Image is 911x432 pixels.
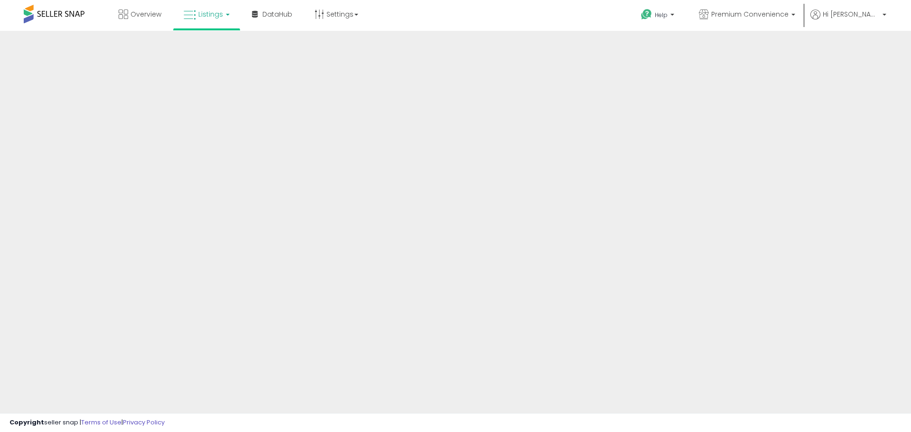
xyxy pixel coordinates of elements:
[123,418,165,427] a: Privacy Policy
[81,418,121,427] a: Terms of Use
[641,9,652,20] i: Get Help
[655,11,668,19] span: Help
[711,9,789,19] span: Premium Convenience
[262,9,292,19] span: DataHub
[823,9,880,19] span: Hi [PERSON_NAME]
[633,1,684,31] a: Help
[9,418,44,427] strong: Copyright
[198,9,223,19] span: Listings
[810,9,886,31] a: Hi [PERSON_NAME]
[9,418,165,427] div: seller snap | |
[130,9,161,19] span: Overview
